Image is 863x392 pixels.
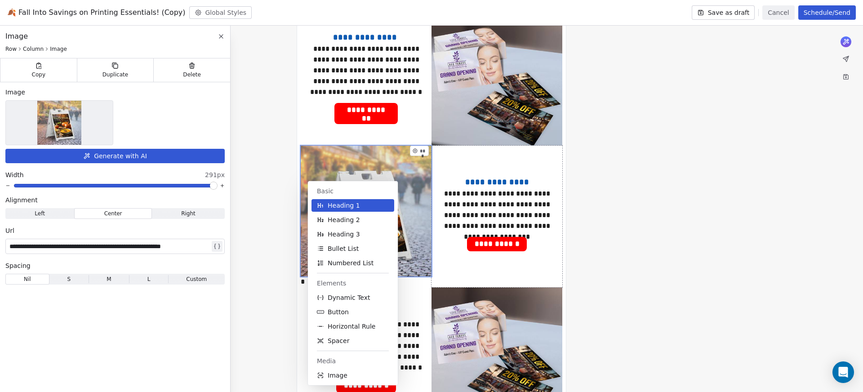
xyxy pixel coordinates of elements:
span: 🍂 Fall Into Savings on Printing Essentials! (Copy) [7,7,186,18]
button: Numbered List [311,257,394,269]
span: Image [5,31,28,42]
span: Dynamic Text [328,293,370,302]
span: Bullet List [328,244,359,253]
button: Global Styles [189,6,252,19]
span: Image [50,45,67,53]
button: Heading 2 [311,214,394,226]
span: Duplicate [102,71,128,78]
span: L [147,275,151,283]
span: Heading 3 [328,230,360,239]
div: Open Intercom Messenger [832,361,854,383]
span: Delete [183,71,201,78]
span: Column [23,45,44,53]
span: Alignment [5,196,38,205]
button: Image [311,369,394,382]
span: Custom [186,275,207,283]
img: Selected image [37,101,81,145]
span: Left [35,209,45,218]
button: Save as draft [692,5,755,20]
span: Spacing [5,261,31,270]
span: Copy [32,71,46,78]
span: M [107,275,111,283]
button: Spacer [311,334,394,347]
button: Horizontal Rule [311,320,394,333]
button: Generate with AI [5,149,225,163]
span: Url [5,226,14,235]
button: Bullet List [311,242,394,255]
button: Schedule/Send [798,5,856,20]
span: 291px [205,170,225,179]
button: Dynamic Text [311,291,394,304]
button: Heading 3 [311,228,394,241]
span: Numbered List [328,258,374,267]
button: Heading 1 [311,199,394,212]
span: Basic [317,187,389,196]
span: Row [5,45,17,53]
span: Heading 1 [328,201,360,210]
span: Horizontal Rule [328,322,375,331]
span: Width [5,170,24,179]
span: Spacer [328,336,349,345]
span: Media [317,356,389,365]
span: Right [181,209,196,218]
span: Elements [317,279,389,288]
span: S [67,275,71,283]
button: Button [311,306,394,318]
span: Heading 2 [328,215,360,224]
span: Image [5,88,25,97]
span: Button [328,307,349,316]
button: Cancel [762,5,794,20]
span: Image [328,371,347,380]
